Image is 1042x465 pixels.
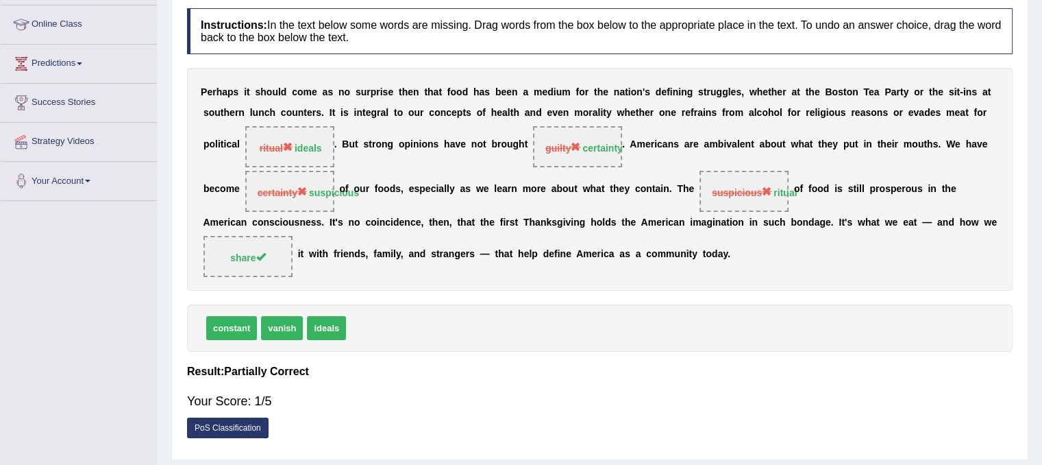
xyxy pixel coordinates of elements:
[462,86,469,97] b: d
[534,86,542,97] b: m
[523,86,528,97] b: a
[697,107,703,118] b: a
[376,86,380,97] b: r
[552,107,558,118] b: v
[829,107,835,118] b: o
[597,86,604,97] b: h
[645,86,650,97] b: s
[420,107,423,118] b: r
[223,107,230,118] b: h
[444,139,450,150] b: h
[209,139,215,150] b: o
[495,86,501,97] b: b
[698,86,704,97] b: s
[808,86,815,97] b: h
[920,86,923,97] b: r
[603,107,606,118] b: t
[659,107,665,118] b: o
[542,86,547,97] b: e
[438,86,442,97] b: t
[386,107,388,118] b: l
[865,107,871,118] b: s
[434,107,441,118] b: o
[297,86,303,97] b: o
[1,123,157,157] a: Strategy Videos
[218,139,221,150] b: i
[579,86,585,97] b: o
[323,86,328,97] b: a
[369,139,372,150] b: t
[479,86,484,97] b: a
[650,107,654,118] b: r
[851,107,854,118] b: r
[636,86,643,97] b: n
[954,107,960,118] b: e
[462,107,466,118] b: t
[834,107,841,118] b: u
[513,107,519,118] b: h
[877,107,883,118] b: n
[773,107,780,118] b: o
[292,86,297,97] b: c
[327,86,333,97] b: s
[628,86,631,97] b: i
[363,139,369,150] b: s
[791,86,797,97] b: a
[963,86,966,97] b: i
[600,107,603,118] b: i
[617,107,624,118] b: w
[222,86,227,97] b: a
[667,86,670,97] b: f
[736,86,741,97] b: s
[244,86,247,97] b: i
[382,139,388,150] b: n
[706,107,712,118] b: n
[362,107,366,118] b: t
[681,86,687,97] b: n
[512,86,518,97] b: n
[223,139,226,150] b: i
[307,107,312,118] b: e
[226,139,232,150] b: c
[286,107,293,118] b: o
[410,139,413,150] b: i
[1,84,157,118] a: Success Stories
[399,139,405,150] b: o
[703,107,706,118] b: i
[187,8,1013,54] h4: In the text below some words are missing. Drag words from the box below to the appropriate place ...
[670,86,673,97] b: i
[510,107,514,118] b: t
[884,86,891,97] b: P
[706,86,710,97] b: r
[482,107,486,118] b: f
[556,86,562,97] b: u
[938,86,943,97] b: e
[636,107,639,118] b: t
[725,107,729,118] b: r
[547,86,554,97] b: d
[817,107,820,118] b: i
[414,107,420,118] b: u
[234,86,239,97] b: s
[624,107,630,118] b: h
[619,86,625,97] b: a
[815,107,817,118] b: l
[749,86,757,97] b: w
[806,107,809,118] b: r
[413,139,419,150] b: n
[466,107,471,118] b: s
[583,107,589,118] b: o
[232,139,237,150] b: a
[212,86,216,97] b: r
[547,107,552,118] b: e
[303,86,312,97] b: m
[312,107,316,118] b: r
[973,107,977,118] b: f
[919,107,924,118] b: a
[421,139,427,150] b: o
[402,86,408,97] b: h
[227,86,234,97] b: p
[554,86,556,97] b: i
[501,86,506,97] b: e
[893,107,900,118] b: o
